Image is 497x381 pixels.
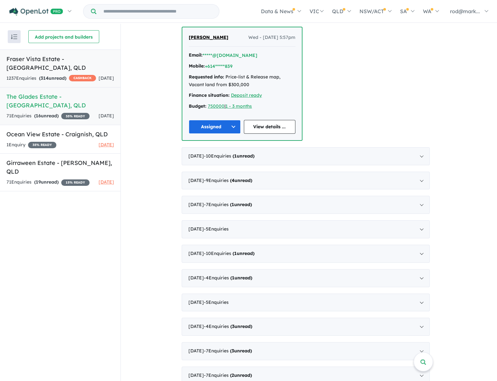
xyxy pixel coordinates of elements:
[204,250,254,256] span: - 10 Enquir ies
[230,323,252,329] strong: ( unread)
[189,74,224,80] strong: Requested info:
[189,103,295,110] div: |
[182,342,430,360] div: [DATE]
[36,179,41,185] span: 19
[204,372,252,378] span: - 7 Enquir ies
[9,8,63,16] img: Openlot PRO Logo White
[232,202,234,207] span: 1
[28,30,99,43] button: Add projects and builders
[6,92,114,110] h5: The Glades Estate - [GEOGRAPHIC_DATA] , QLD
[189,120,241,134] button: Assigned
[450,8,480,14] span: rod@mark...
[99,75,114,81] span: [DATE]
[28,142,56,148] span: 35 % READY
[182,147,430,165] div: [DATE]
[230,275,252,281] strong: ( unread)
[204,226,229,232] span: - 5 Enquir ies
[41,75,49,81] span: 314
[61,113,90,119] span: 35 % READY
[204,299,229,305] span: - 5 Enquir ies
[234,250,237,256] span: 1
[6,159,114,176] h5: Girraween Estate - [PERSON_NAME] , QLD
[204,202,252,207] span: - 7 Enquir ies
[182,245,430,263] div: [DATE]
[6,75,96,82] div: 1237 Enquir ies
[182,294,430,312] div: [DATE]
[230,177,252,183] strong: ( unread)
[182,220,430,238] div: [DATE]
[61,179,90,186] span: 15 % READY
[189,63,205,69] strong: Mobile:
[230,348,252,354] strong: ( unread)
[232,275,234,281] span: 1
[39,75,66,81] strong: ( unread)
[204,323,252,329] span: - 4 Enquir ies
[233,250,254,256] strong: ( unread)
[11,34,17,39] img: sort.svg
[189,73,295,89] div: Price-list & Release map, Vacant land from $300,000
[208,103,225,109] a: 750000
[248,34,295,41] span: Wed - [DATE] 5:57pm
[189,92,230,98] strong: Finance situation:
[182,196,430,214] div: [DATE]
[232,323,234,329] span: 3
[6,130,114,139] h5: Ocean View Estate - Craignish , QLD
[99,179,114,185] span: [DATE]
[234,153,237,159] span: 1
[189,34,228,40] span: [PERSON_NAME]
[204,177,252,183] span: - 9 Enquir ies
[225,103,252,109] a: 1 - 3 months
[182,318,430,336] div: [DATE]
[230,372,252,378] strong: ( unread)
[182,172,430,190] div: [DATE]
[99,142,114,148] span: [DATE]
[204,275,252,281] span: - 4 Enquir ies
[182,269,430,287] div: [DATE]
[189,52,203,58] strong: Email:
[6,55,114,72] h5: Fraser Vista Estate - [GEOGRAPHIC_DATA] , QLD
[232,372,234,378] span: 2
[231,92,262,98] a: Deposit ready
[6,141,56,149] div: 1 Enquir y
[204,153,254,159] span: - 10 Enquir ies
[6,112,90,120] div: 71 Enquir ies
[204,348,252,354] span: - 7 Enquir ies
[230,202,252,207] strong: ( unread)
[232,177,234,183] span: 4
[98,5,218,18] input: Try estate name, suburb, builder or developer
[244,120,296,134] a: View details ...
[189,34,228,41] a: [PERSON_NAME]
[233,153,254,159] strong: ( unread)
[6,178,90,186] div: 71 Enquir ies
[34,179,59,185] strong: ( unread)
[232,348,234,354] span: 3
[69,75,96,81] span: CASHBACK
[34,113,59,119] strong: ( unread)
[36,113,41,119] span: 16
[189,103,206,109] strong: Budget:
[99,113,114,119] span: [DATE]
